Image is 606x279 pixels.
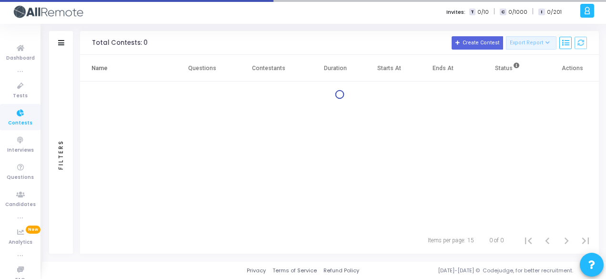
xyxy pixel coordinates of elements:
span: 0/10 [477,8,489,16]
span: 0/201 [547,8,562,16]
th: Starts At [363,55,416,82]
th: Status [470,55,545,82]
button: Last page [576,231,595,250]
div: Total Contests: 0 [92,39,148,47]
a: Terms of Service [273,267,317,275]
th: Duration [309,55,363,82]
button: Export Report [506,36,557,50]
span: I [538,9,545,16]
div: [DATE]-[DATE] © Codejudge, for better recruitment. [359,267,594,275]
span: Questions [7,174,34,182]
div: 15 [467,236,474,245]
span: C [500,9,506,16]
span: Interviews [7,146,34,155]
th: Actions [545,55,599,82]
a: Privacy [247,267,266,275]
span: Contests [8,119,32,127]
span: | [532,7,534,17]
div: 0 of 0 [489,236,504,245]
label: Invites: [446,8,465,16]
span: Candidates [5,201,36,209]
span: | [494,7,495,17]
span: T [469,9,475,16]
th: Name [80,55,175,82]
span: Dashboard [6,54,35,62]
th: Questions [175,55,229,82]
span: New [26,226,40,234]
div: Items per page: [428,236,465,245]
span: Analytics [9,238,32,247]
button: Create Contest [452,36,503,50]
img: logo [12,2,83,21]
th: Ends At [416,55,470,82]
a: Refund Policy [323,267,359,275]
span: 0/1000 [508,8,527,16]
button: First page [519,231,538,250]
button: Previous page [538,231,557,250]
button: Next page [557,231,576,250]
span: Tests [13,92,28,100]
div: Filters [57,102,65,207]
th: Contestants [229,55,309,82]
